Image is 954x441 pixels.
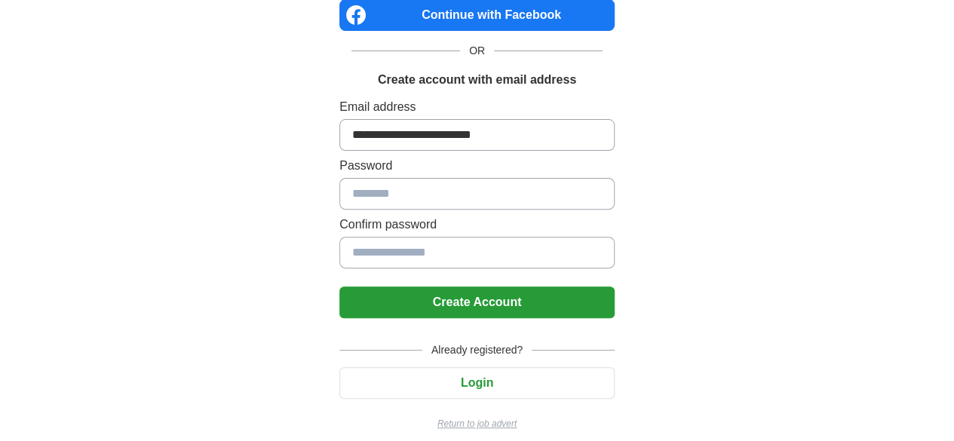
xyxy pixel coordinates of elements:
[422,342,532,358] span: Already registered?
[339,367,615,399] button: Login
[378,71,576,89] h1: Create account with email address
[339,286,615,318] button: Create Account
[460,43,494,59] span: OR
[339,157,615,175] label: Password
[339,98,615,116] label: Email address
[339,216,615,234] label: Confirm password
[339,376,615,389] a: Login
[339,417,615,430] a: Return to job advert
